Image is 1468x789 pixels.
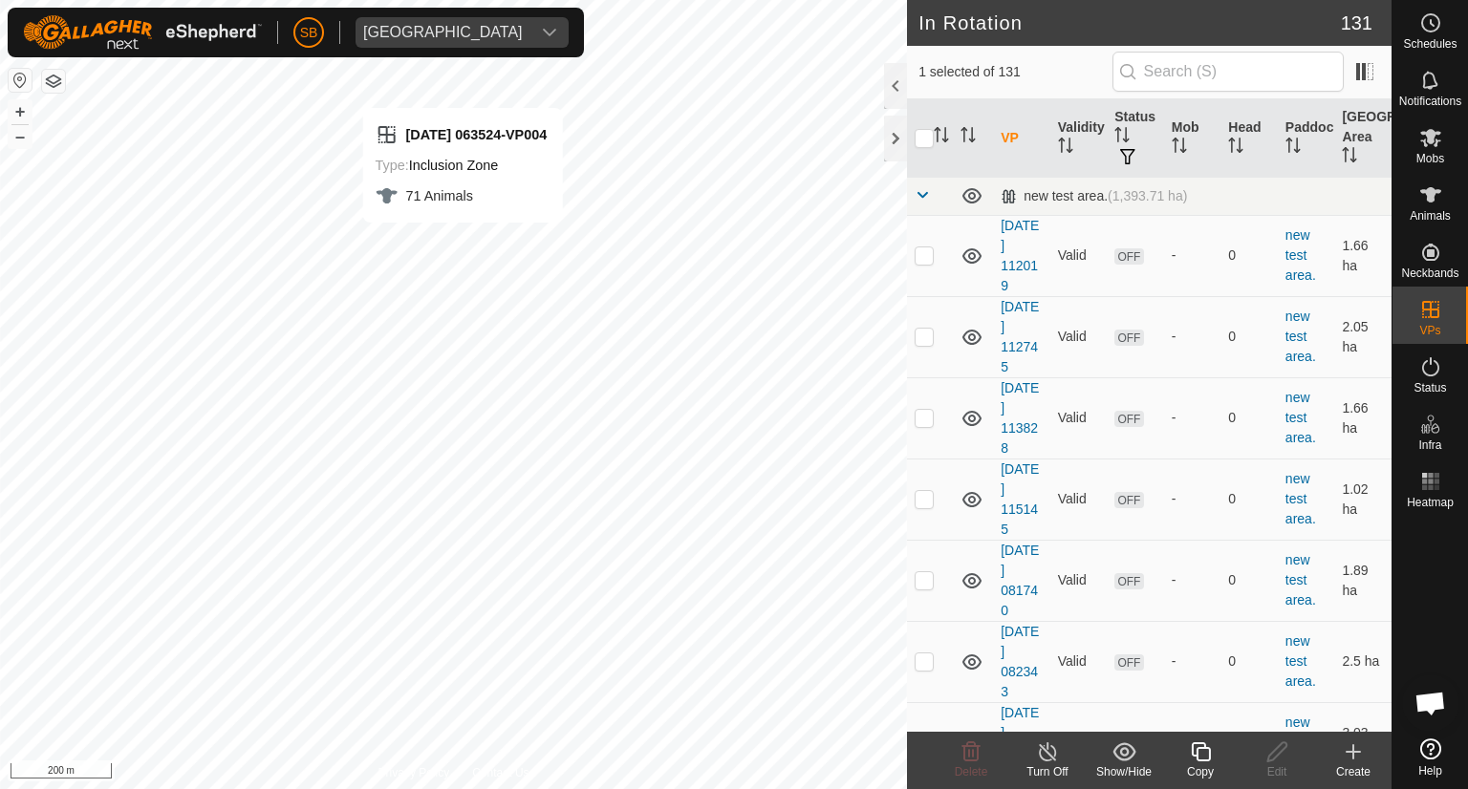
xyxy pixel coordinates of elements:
[1172,489,1214,509] div: -
[1334,296,1392,377] td: 2.05 ha
[1050,702,1108,783] td: Valid
[1285,140,1301,156] p-sorticon: Activate to sort
[1050,296,1108,377] td: Valid
[1334,458,1392,540] td: 1.02 ha
[1001,299,1039,374] a: [DATE] 112745
[1114,130,1130,145] p-sorticon: Activate to sort
[1414,382,1446,394] span: Status
[918,11,1341,34] h2: In Rotation
[1285,552,1316,608] a: new test area.
[1334,621,1392,702] td: 2.5 ha
[1172,408,1214,428] div: -
[961,130,976,145] p-sorticon: Activate to sort
[9,69,32,92] button: Reset Map
[1239,763,1315,780] div: Edit
[1050,458,1108,540] td: Valid
[1112,52,1344,92] input: Search (S)
[1285,309,1316,364] a: new test area.
[1050,540,1108,621] td: Valid
[1285,390,1316,445] a: new test area.
[1419,325,1440,336] span: VPs
[1407,497,1454,508] span: Heatmap
[1334,702,1392,783] td: 3.03 ha
[1009,763,1086,780] div: Turn Off
[1285,714,1316,770] a: new test area.
[1402,674,1459,732] div: Open chat
[1086,763,1162,780] div: Show/Hide
[1058,140,1073,156] p-sorticon: Activate to sort
[363,25,523,40] div: [GEOGRAPHIC_DATA]
[1001,380,1039,456] a: [DATE] 113828
[1342,150,1357,165] p-sorticon: Activate to sort
[375,158,408,173] label: Type:
[378,764,450,781] a: Privacy Policy
[1220,377,1278,458] td: 0
[1001,188,1187,204] div: new test area.
[1220,458,1278,540] td: 0
[1164,99,1221,178] th: Mob
[1114,573,1143,589] span: OFF
[1162,763,1239,780] div: Copy
[1050,99,1108,178] th: Validity
[23,15,262,50] img: Gallagher Logo
[1050,377,1108,458] td: Valid
[918,62,1112,82] span: 1 selected of 131
[1399,96,1461,107] span: Notifications
[1001,218,1039,293] a: [DATE] 112019
[1172,140,1187,156] p-sorticon: Activate to sort
[1278,99,1335,178] th: Paddock
[375,154,547,177] div: Inclusion Zone
[1418,765,1442,777] span: Help
[42,70,65,93] button: Map Layers
[1285,633,1316,689] a: new test area.
[993,99,1050,178] th: VP
[1114,248,1143,265] span: OFF
[1401,267,1458,279] span: Neckbands
[1114,492,1143,508] span: OFF
[1228,140,1243,156] p-sorticon: Activate to sort
[1403,38,1457,50] span: Schedules
[1107,99,1164,178] th: Status
[472,764,529,781] a: Contact Us
[1114,330,1143,346] span: OFF
[1220,702,1278,783] td: 0
[1001,461,1039,537] a: [DATE] 115145
[1334,215,1392,296] td: 1.66 ha
[375,184,547,207] div: 71 Animals
[934,130,949,145] p-sorticon: Activate to sort
[375,123,547,146] div: [DATE] 063524-VP004
[1315,763,1392,780] div: Create
[1410,210,1451,222] span: Animals
[1114,654,1143,671] span: OFF
[300,23,318,43] span: SB
[1001,705,1039,780] a: [DATE] 082432
[1220,540,1278,621] td: 0
[1108,188,1187,203] span: (1,393.71 ha)
[1418,439,1441,451] span: Infra
[1001,624,1039,699] a: [DATE] 082343
[1220,99,1278,178] th: Head
[1001,543,1039,618] a: [DATE] 081740
[356,17,530,48] span: Tangihanga station
[1285,227,1316,283] a: new test area.
[9,125,32,148] button: –
[1341,9,1372,37] span: 131
[530,17,569,48] div: dropdown trigger
[1334,99,1392,178] th: [GEOGRAPHIC_DATA] Area
[1050,215,1108,296] td: Valid
[9,100,32,123] button: +
[1172,651,1214,672] div: -
[1172,327,1214,347] div: -
[1392,731,1468,784] a: Help
[1220,215,1278,296] td: 0
[1285,471,1316,526] a: new test area.
[1050,621,1108,702] td: Valid
[1416,153,1444,164] span: Mobs
[1172,570,1214,590] div: -
[1220,296,1278,377] td: 0
[1334,377,1392,458] td: 1.66 ha
[955,765,988,778] span: Delete
[1172,245,1214,266] div: -
[1334,540,1392,621] td: 1.89 ha
[1114,411,1143,427] span: OFF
